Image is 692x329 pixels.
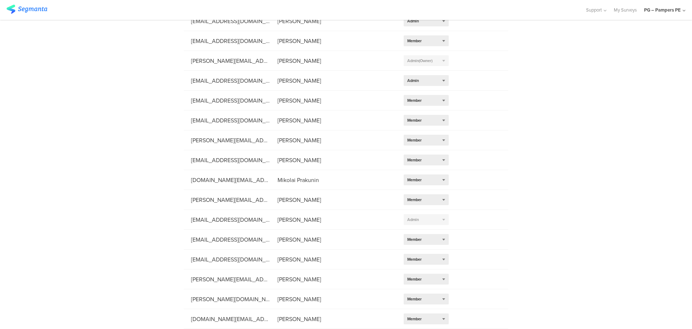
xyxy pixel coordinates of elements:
span: Member [407,197,422,203]
span: Member [407,137,422,143]
div: [PERSON_NAME] [270,315,396,323]
span: Member [407,38,422,44]
div: [EMAIL_ADDRESS][DOMAIN_NAME] [184,216,270,224]
div: [DOMAIN_NAME][EMAIL_ADDRESS][DOMAIN_NAME] [184,315,270,323]
div: [EMAIL_ADDRESS][DOMAIN_NAME] [184,255,270,264]
span: Member [407,98,422,103]
div: [PERSON_NAME][EMAIL_ADDRESS][DOMAIN_NAME] [184,136,270,144]
span: Admin [407,58,432,64]
div: [EMAIL_ADDRESS][DOMAIN_NAME] [184,37,270,45]
div: [PERSON_NAME] [270,255,396,264]
div: [PERSON_NAME] [270,37,396,45]
div: [PERSON_NAME] [270,196,396,204]
span: Member [407,157,422,163]
div: [PERSON_NAME][DOMAIN_NAME][EMAIL_ADDRESS][DOMAIN_NAME] [184,295,270,303]
div: [EMAIL_ADDRESS][DOMAIN_NAME] [184,235,270,244]
div: [PERSON_NAME] [270,235,396,244]
div: [PERSON_NAME] [270,216,396,224]
div: [PERSON_NAME] [270,275,396,283]
span: Member [407,296,422,302]
span: Member [407,276,422,282]
div: [EMAIL_ADDRESS][DOMAIN_NAME] [184,77,270,85]
div: [PERSON_NAME] [270,295,396,303]
div: [EMAIL_ADDRESS][DOMAIN_NAME] [184,96,270,105]
div: [PERSON_NAME] [270,17,396,25]
span: Member [407,177,422,183]
div: Mikolai Prakunin [270,176,396,184]
img: segmanta logo [6,5,47,14]
div: [EMAIL_ADDRESS][DOMAIN_NAME] [184,116,270,125]
span: Member [407,316,422,322]
span: Member [407,117,422,123]
span: Admin [407,18,419,24]
div: [PERSON_NAME][EMAIL_ADDRESS][DOMAIN_NAME] [184,196,270,204]
span: Member [407,237,422,242]
span: Member [407,256,422,262]
div: [EMAIL_ADDRESS][DOMAIN_NAME] [184,156,270,164]
div: [PERSON_NAME] [270,96,396,105]
div: [PERSON_NAME][EMAIL_ADDRESS][DOMAIN_NAME] [184,57,270,65]
div: [PERSON_NAME] [270,57,396,65]
div: [PERSON_NAME] [270,116,396,125]
div: [PERSON_NAME][EMAIL_ADDRESS][DOMAIN_NAME] [184,275,270,283]
div: [PERSON_NAME] [270,136,396,144]
div: [EMAIL_ADDRESS][DOMAIN_NAME] [184,17,270,25]
div: PG – Pampers PE [644,7,681,13]
span: (Owner) [419,58,432,64]
span: Admin [407,217,419,222]
div: [DOMAIN_NAME][EMAIL_ADDRESS][DOMAIN_NAME] [184,176,270,184]
div: [PERSON_NAME] [270,156,396,164]
div: [PERSON_NAME] [270,77,396,85]
span: Admin [407,78,419,83]
span: Support [586,7,602,13]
